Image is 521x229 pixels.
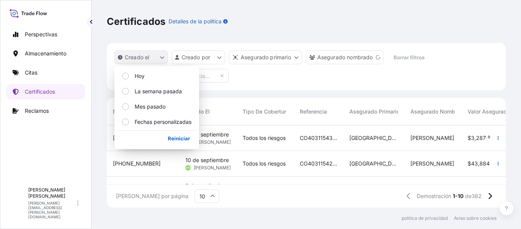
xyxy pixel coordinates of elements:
font: Reclamos [25,107,49,114]
font: Hoy [135,73,145,79]
a: Citas [6,65,85,80]
button: Hoy [117,69,196,83]
font: de [465,193,471,199]
font: 884 [479,160,490,167]
font: Creado el [125,54,149,60]
font: Asegurado primario [349,108,400,115]
font: A [15,199,20,207]
font: 43 [471,160,478,167]
font: $ [468,160,471,167]
font: Almacenamiento [25,50,66,57]
font: Fechas personalizadas [135,119,191,125]
button: Opciones de filtro createdOn [114,50,168,64]
font: Reiniciar [168,135,190,141]
font: Todos los riesgos [243,160,286,167]
font: [PERSON_NAME] [194,139,231,145]
font: $ [468,135,471,141]
a: política de privacidad [402,215,448,221]
a: Aviso sobre cookies [454,215,497,221]
font: 9 de septiembre de 2025 [185,182,249,189]
font: , [478,160,479,167]
font: Citas [25,69,37,76]
font: [PERSON_NAME] [410,160,454,167]
font: [PERSON_NAME] [28,193,65,199]
font: [GEOGRAPHIC_DATA] [172,166,204,170]
font: Creado por [182,54,211,60]
font: . [490,161,491,165]
button: Opciones de filtro createdBy [172,50,225,64]
font: Borrar filtros [394,54,425,60]
font: Perspectivas [25,31,57,37]
button: Borrar filtros [388,51,430,63]
font: Asegurado primario [241,54,291,60]
font: 287 [476,135,486,141]
font: [PERSON_NAME] [194,165,231,171]
font: Valor asegurado [468,108,510,115]
font: La semana pasada [135,88,182,94]
font: [PERSON_NAME][EMAIL_ADDRESS][PERSON_NAME][DOMAIN_NAME] [28,201,62,219]
div: Opciones de filtro createdOn [114,66,199,149]
font: [PHONE_NUMBER] [113,135,161,141]
font: [GEOGRAPHIC_DATA] [349,135,404,141]
font: 362 [471,193,482,199]
button: La semana pasada [117,84,196,98]
font: Tipo de cobertura [243,108,289,115]
font: CO4031154290 [300,160,339,167]
font: [GEOGRAPHIC_DATA] [349,160,404,167]
font: [PERSON_NAME] [28,187,65,193]
font: [PERSON_NAME] por página [116,193,188,199]
font: Asegurado nombrado [317,54,373,60]
a: Perspectivas [6,27,85,42]
font: 10 de septiembre de 2025 [185,157,252,163]
font: Todos los riesgos [243,135,286,141]
font: 1-10 [453,193,463,199]
a: Certificados [6,84,85,99]
font: . [486,135,487,139]
font: Referencia [300,108,327,115]
font: 89 [488,135,492,139]
div: Seleccionar opción [117,69,196,129]
font: 10 de septiembre de 2025 [185,131,252,138]
button: Mes pasado [117,100,196,114]
button: Fechas personalizadas [117,115,196,129]
font: [PHONE_NUMBER] [113,160,161,167]
font: Asegurado nombrado [410,108,466,115]
font: Certificados [25,88,55,95]
font: 3 [471,135,474,141]
font: , [474,135,476,141]
font: Detalles de la política [169,18,222,24]
a: Almacenamiento [6,46,85,61]
font: Certificados [107,16,166,27]
button: Opciones de filtro de cargoOwner [306,50,384,64]
font: Demostración [417,193,451,199]
font: [PERSON_NAME] [410,135,454,141]
a: Reclamos [6,103,85,119]
font: CO4031154317 [300,135,338,141]
font: Mes pasado [135,103,166,110]
button: Reiniciar [162,132,196,145]
font: Número de certificado [113,108,171,115]
button: Opciones de filtro del distribuidor [229,50,302,64]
